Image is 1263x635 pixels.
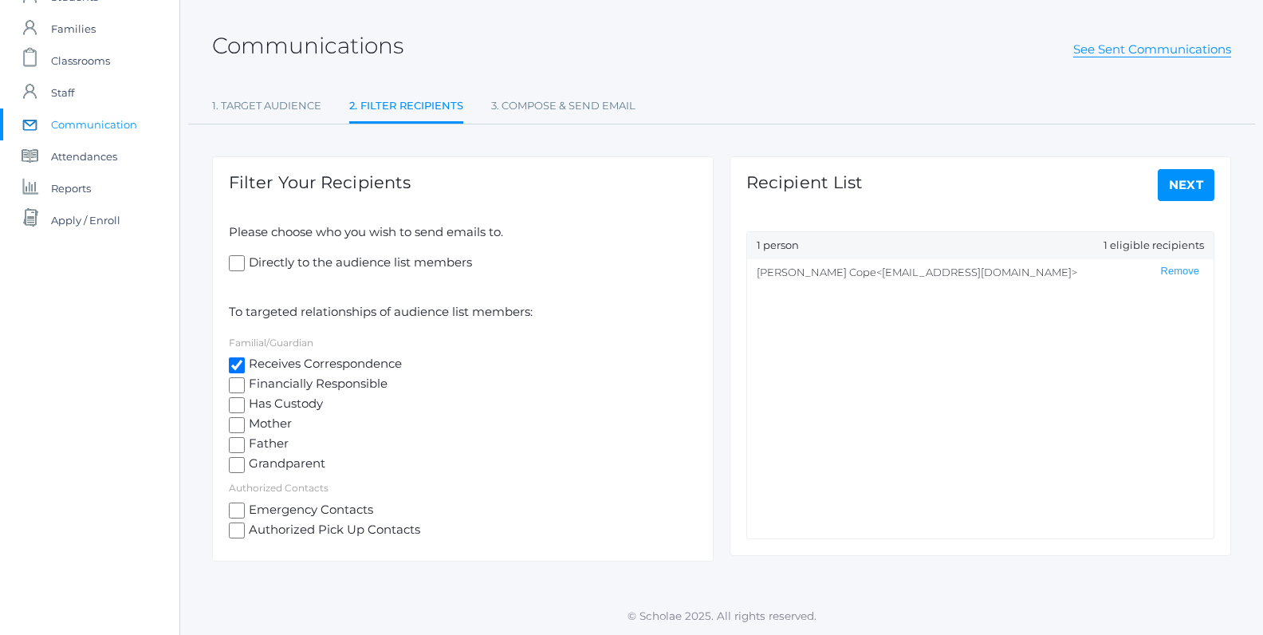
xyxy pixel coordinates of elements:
span: Classrooms [51,45,110,77]
span: Apply / Enroll [51,204,120,236]
p: Please choose who you wish to send emails to. [229,223,697,242]
p: © Scholae 2025. All rights reserved. [180,608,1263,624]
label: Familial/Guardian [229,337,313,349]
input: Receives Correspondence [229,357,245,373]
button: Remove [1156,265,1204,278]
input: Mother [229,417,245,433]
span: Attendances [51,140,117,172]
span: Has Custody [245,395,323,415]
span: Communication [51,108,137,140]
a: 3. Compose & Send Email [491,90,635,122]
span: Families [51,13,96,45]
label: Authorized Contacts [229,482,329,494]
span: Grandparent [245,455,325,475]
span: Receives Correspondence [245,355,402,375]
input: Grandparent [229,457,245,473]
span: [PERSON_NAME] Cope [757,266,876,278]
input: Directly to the audience list members [229,255,245,271]
input: Authorized Pick Up Contacts [229,523,245,538]
span: <[EMAIL_ADDRESS][DOMAIN_NAME]> [876,266,1077,278]
a: Next [1158,169,1215,201]
span: Father [245,435,289,455]
h1: Recipient List [746,173,863,191]
input: Emergency Contacts [229,503,245,519]
div: 1 person [747,232,1214,259]
span: Directly to the audience list members [245,254,472,274]
p: To targeted relationships of audience list members: [229,303,697,321]
span: Staff [51,77,74,108]
span: Mother [245,415,292,435]
a: 2. Filter Recipients [349,90,463,124]
a: 1. Target Audience [212,90,321,122]
span: Financially Responsible [245,375,388,395]
h2: Communications [212,34,403,58]
input: Father [229,437,245,453]
a: See Sent Communications [1073,41,1231,57]
span: Reports [51,172,91,204]
span: Authorized Pick Up Contacts [245,521,420,541]
input: Financially Responsible [229,377,245,393]
span: 1 eligible recipients [1104,238,1204,254]
span: Emergency Contacts [245,501,373,521]
input: Has Custody [229,397,245,413]
h1: Filter Your Recipients [229,173,411,191]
